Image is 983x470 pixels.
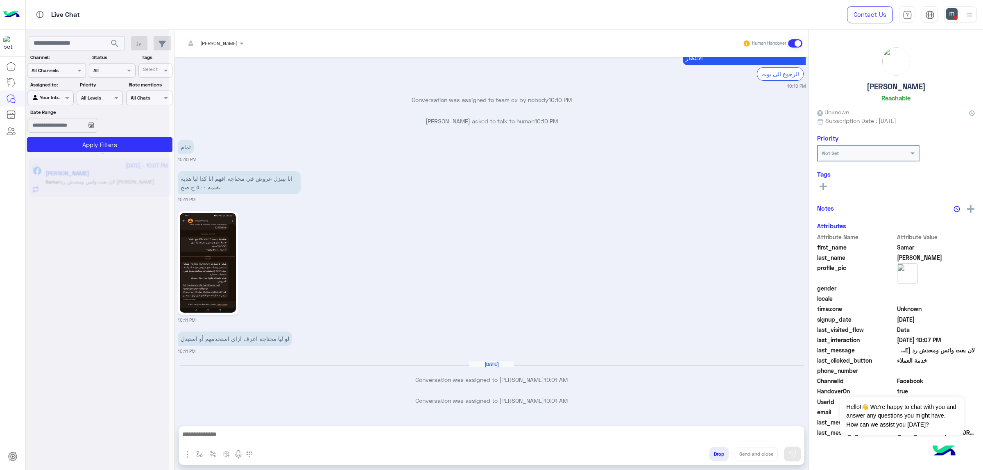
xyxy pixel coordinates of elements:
[897,253,975,262] span: Hassan
[817,428,891,437] span: last_message_id
[881,94,911,102] h6: Reachable
[817,294,895,303] span: locale
[735,447,778,461] button: Send and close
[897,243,975,252] span: Samar
[965,10,975,20] img: profile
[3,36,18,50] img: 1403182699927242
[897,233,975,241] span: Attribute Value
[142,66,158,75] div: Select
[178,396,806,405] p: Conversation was assigned to [PERSON_NAME]
[817,108,849,116] span: Unknown
[178,171,301,194] p: 25/9/2025, 10:11 PM
[817,170,975,178] h6: Tags
[897,315,975,324] span: 2025-06-09T08:36:21.621Z
[882,48,910,75] img: picture
[178,95,806,104] p: Conversation was assigned to team cx by nobody
[897,294,975,303] span: null
[35,9,45,20] img: tab
[178,140,194,154] p: 25/9/2025, 10:10 PM
[817,387,895,395] span: HandoverOn
[897,336,975,344] span: 2025-09-25T19:07:47.19Z
[178,348,195,354] small: 10:11 PM
[897,366,975,375] span: null
[817,397,895,406] span: UserId
[817,408,895,416] span: email
[3,6,20,23] img: Logo
[178,117,806,125] p: [PERSON_NAME] asked to talk to human
[817,325,895,334] span: last_visited_flow
[817,253,895,262] span: last_name
[90,146,104,161] div: loading...
[223,451,230,457] img: create order
[817,204,834,212] h6: Notes
[469,361,514,367] h6: [DATE]
[903,10,912,20] img: tab
[210,451,216,457] img: Trigger scenario
[817,233,895,241] span: Attribute Name
[206,447,220,461] button: Trigger scenario
[954,206,960,212] img: notes
[817,356,895,365] span: last_clicked_button
[817,304,895,313] span: timezone
[817,315,895,324] span: signup_date
[535,118,558,125] span: 10:10 PM
[220,447,233,461] button: create order
[817,263,895,282] span: profile_pic
[899,6,915,23] a: tab
[178,317,195,323] small: 10:11 PM
[51,9,80,20] p: Live Chat
[925,10,935,20] img: tab
[544,376,568,383] span: 10:01 AM
[930,437,958,466] img: hulul-logo.png
[548,96,572,103] span: 10:10 PM
[246,451,253,458] img: make a call
[897,356,975,365] span: خدمة العملاء
[817,134,838,142] h6: Priority
[897,284,975,293] span: null
[787,83,806,89] small: 10:10 PM
[752,40,786,47] small: Human Handover
[897,263,917,284] img: picture
[817,222,846,229] h6: Attributes
[178,331,292,346] p: 25/9/2025, 10:11 PM
[193,447,206,461] button: select flow
[817,284,895,293] span: gender
[200,40,238,46] span: [PERSON_NAME]
[897,346,975,354] span: لان بعت واتس ومحدش رد عليا برضو
[817,346,895,354] span: last_message
[840,397,963,435] span: Hello!👋 We're happy to chat with you and answer any questions you might have. How can we assist y...
[967,205,974,213] img: add
[822,150,839,156] b: Not Set
[180,213,236,313] img: 1133996985356607.jpg
[897,325,975,334] span: Data
[178,156,196,163] small: 10:10 PM
[847,6,893,23] a: Contact Us
[817,418,895,427] span: last_message_sentiment
[817,377,895,385] span: ChannelId
[897,377,975,385] span: 0
[788,450,797,458] img: send message
[544,397,568,404] span: 10:01 AM
[946,8,958,20] img: userImage
[709,447,729,461] button: Drop
[817,336,895,344] span: last_interaction
[178,196,195,203] small: 10:11 PM
[817,366,895,375] span: phone_number
[178,375,806,384] p: Conversation was assigned to [PERSON_NAME]
[183,450,193,459] img: send attachment
[757,67,804,81] div: الرجوع الى بوت
[825,116,896,125] span: Subscription Date : [DATE]
[196,451,203,457] img: select flow
[817,243,895,252] span: first_name
[233,450,243,459] img: send voice note
[867,82,926,91] h5: [PERSON_NAME]
[897,304,975,313] span: Unknown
